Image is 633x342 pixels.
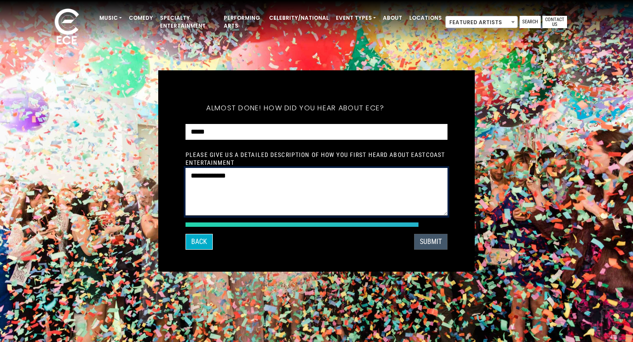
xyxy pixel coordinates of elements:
[186,234,213,250] button: Back
[186,92,405,124] h5: Almost done! How did you hear about ECE?
[220,11,266,33] a: Performing Arts
[406,11,445,25] a: Locations
[186,124,447,140] select: How did you hear about ECE
[446,16,517,29] span: Featured Artists
[379,11,406,25] a: About
[520,16,541,28] a: Search
[332,11,379,25] a: Event Types
[266,11,332,25] a: Celebrity/National
[45,6,89,49] img: ece_new_logo_whitev2-1.png
[186,151,447,167] label: Please give us a detailed description of how you first heard about EastCoast Entertainment
[445,16,518,28] span: Featured Artists
[125,11,156,25] a: Comedy
[414,234,447,250] button: SUBMIT
[156,11,220,33] a: Specialty Entertainment
[96,11,125,25] a: Music
[542,16,567,28] a: Contact Us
